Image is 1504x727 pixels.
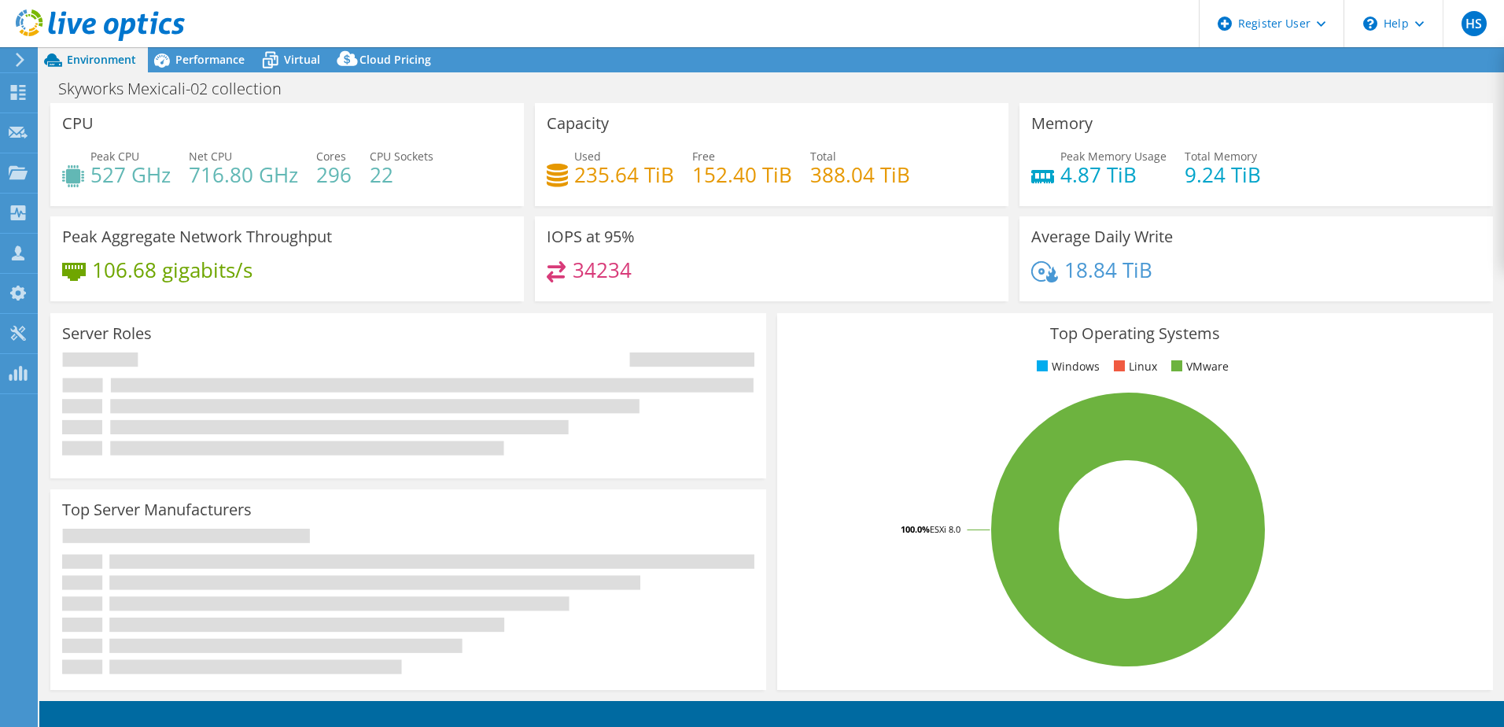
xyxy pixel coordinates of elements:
h4: 34234 [573,261,632,279]
h1: Skyworks Mexicali-02 collection [51,80,306,98]
span: Cores [316,149,346,164]
h4: 716.80 GHz [189,166,298,183]
h4: 296 [316,166,352,183]
span: Cloud Pricing [359,52,431,67]
span: CPU Sockets [370,149,433,164]
span: Environment [67,52,136,67]
h4: 388.04 TiB [810,166,910,183]
h3: Top Operating Systems [789,325,1481,342]
span: Peak Memory Usage [1060,149,1167,164]
h3: Peak Aggregate Network Throughput [62,228,332,245]
span: Total [810,149,836,164]
span: Peak CPU [90,149,139,164]
h3: Top Server Manufacturers [62,501,252,518]
li: Linux [1110,358,1157,375]
span: Virtual [284,52,320,67]
span: Net CPU [189,149,232,164]
span: Total Memory [1185,149,1257,164]
h3: CPU [62,115,94,132]
span: Used [574,149,601,164]
h3: Average Daily Write [1031,228,1173,245]
h4: 152.40 TiB [692,166,792,183]
h3: Server Roles [62,325,152,342]
h3: IOPS at 95% [547,228,635,245]
h4: 235.64 TiB [574,166,674,183]
h3: Memory [1031,115,1093,132]
svg: \n [1363,17,1377,31]
span: Performance [175,52,245,67]
h4: 106.68 gigabits/s [92,261,253,279]
li: Windows [1033,358,1100,375]
h4: 9.24 TiB [1185,166,1261,183]
span: HS [1462,11,1487,36]
h4: 527 GHz [90,166,171,183]
li: VMware [1167,358,1229,375]
h4: 18.84 TiB [1064,261,1152,279]
h3: Capacity [547,115,609,132]
tspan: 100.0% [901,523,930,535]
h4: 22 [370,166,433,183]
h4: 4.87 TiB [1060,166,1167,183]
tspan: ESXi 8.0 [930,523,960,535]
span: Free [692,149,715,164]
